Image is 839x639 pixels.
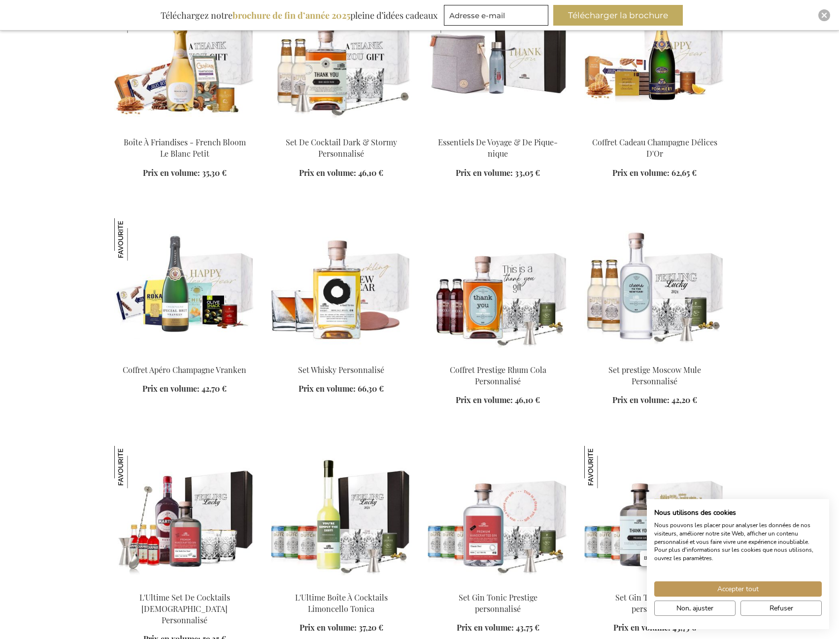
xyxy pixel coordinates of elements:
[456,168,513,178] span: Prix en volume:
[438,137,558,159] a: Essentiels De Voyage & De Pique-nique
[456,168,540,179] a: Prix en volume: 33,05 €
[300,622,357,633] span: Prix en volume:
[428,446,569,584] img: Personalised Gin Tonic Prestige Set
[444,5,548,26] input: Adresse e-mail
[613,622,671,633] span: Prix en volume:
[428,125,569,134] a: Travel & Picknick Essentials Essentiels De Voyage & De Pique-nique
[300,622,383,634] a: Prix en volume: 37,20 €
[114,125,255,134] a: Sweet Treats Box - French Bloom Le Blanc Small Boîte À Friandises - French Bloom Le Blanc Petit
[654,581,822,597] button: Accepter tous les cookies
[114,446,157,488] img: L'Ultime Set De Cocktails Negroni Personnalisé
[457,622,539,634] a: Prix en volume: 43,75 €
[298,365,384,375] a: Set Whisky Personnalisé
[584,352,725,362] a: Gepersonaliseerde Moscow Mule Prestige Set
[671,168,697,178] span: 62,65 €
[821,12,827,18] img: Close
[671,395,697,405] span: 42,20 €
[612,168,697,179] a: Prix en volume: 62,65 €
[299,168,383,179] a: Prix en volume: 46,10 €
[124,137,246,159] a: Boîte À Friandises - French Bloom Le Blanc Petit
[358,383,384,394] span: 66,30 €
[457,622,514,633] span: Prix en volume:
[114,218,157,261] img: Coffret Apéro Champagne Vranken
[818,9,830,21] div: Close
[428,352,569,362] a: Personalised Rum Cola Prestige Set
[613,622,696,634] a: Prix en volume: 43,75 €
[201,383,227,394] span: 42,70 €
[114,446,255,584] img: The Ultimate Personalized Negroni Cocktail Set
[295,592,388,614] a: L'Ultime Boîte À Cocktails Limoncello Tonica
[114,580,255,589] a: The Ultimate Personalized Negroni Cocktail Set L'Ultime Set De Cocktails Negroni Personnalisé
[515,168,540,178] span: 33,05 €
[676,603,713,613] span: Non, ajuster
[139,592,230,625] a: L'Ultime Set De Cocktails [DEMOGRAPHIC_DATA] Personnalisé
[143,168,200,178] span: Prix en volume:
[271,446,412,584] img: Ultimate Limoncello Tonica Cocktail Box
[456,395,513,405] span: Prix en volume:
[608,365,701,386] a: Set prestige Moscow Mule Personnalisé
[428,218,569,356] img: Personalised Rum Cola Prestige Set
[358,168,383,178] span: 46,10 €
[717,584,759,594] span: Accepter tout
[740,601,822,616] button: Refuser tous les cookies
[450,365,546,386] a: Coffret Prestige Rhum Cola Personnalisé
[271,352,412,362] a: Personalised Whisky Set
[612,168,670,178] span: Prix en volume:
[286,137,397,159] a: Set De Cocktail Dark & Stormy Personnalisé
[612,395,670,405] span: Prix en volume:
[114,352,255,362] a: Vranken Champagne Apéro Party Box Coffret Apéro Champagne Vranken
[202,168,227,178] span: 35,30 €
[584,218,725,356] img: Gepersonaliseerde Moscow Mule Prestige Set
[654,508,822,517] h2: Nous utilisons des cookies
[654,601,736,616] button: Ajustez les préférences de cookie
[516,622,539,633] span: 43,75 €
[515,395,540,405] span: 46,10 €
[770,603,793,613] span: Refuser
[584,125,725,134] a: Coffret Cadeau Champagne Délices D'Or
[612,395,697,406] a: Prix en volume: 42,20 €
[584,446,725,584] img: Personalised Gin Tonic Prestige Set
[271,580,412,589] a: Ultimate Limoncello Tonica Cocktail Box
[299,383,356,394] span: Prix en volume:
[584,580,725,589] a: Personalised Gin Tonic Prestige Set Set Gin Tonic Prestige personnalisé
[156,5,442,26] div: Téléchargez notre pleine d’idées cadeaux
[123,365,246,375] a: Coffret Apéro Champagne Vranken
[359,622,383,633] span: 37,20 €
[428,580,569,589] a: Personalised Gin Tonic Prestige Set
[456,395,540,406] a: Prix en volume: 46,10 €
[271,125,412,134] a: Personalised Dark & Stormy Cocktail Set
[654,521,822,563] p: Nous pouvons les placer pour analyser les données de nos visiteurs, améliorer notre site Web, aff...
[299,168,356,178] span: Prix en volume:
[592,137,717,159] a: Coffret Cadeau Champagne Délices D'Or
[299,383,384,395] a: Prix en volume: 66,30 €
[444,5,551,29] form: marketing offers and promotions
[233,9,350,21] b: brochure de fin d’année 2025
[584,446,627,488] img: Set Gin Tonic Prestige personnalisé
[271,218,412,356] img: Personalised Whisky Set
[615,592,694,614] a: Set Gin Tonic Prestige personnalisé
[114,218,255,356] img: Vranken Champagne Apéro Party Box
[142,383,200,394] span: Prix en volume:
[142,383,227,395] a: Prix en volume: 42,70 €
[459,592,537,614] a: Set Gin Tonic Prestige personnalisé
[553,5,683,26] button: Télécharger la brochure
[143,168,227,179] a: Prix en volume: 35,30 €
